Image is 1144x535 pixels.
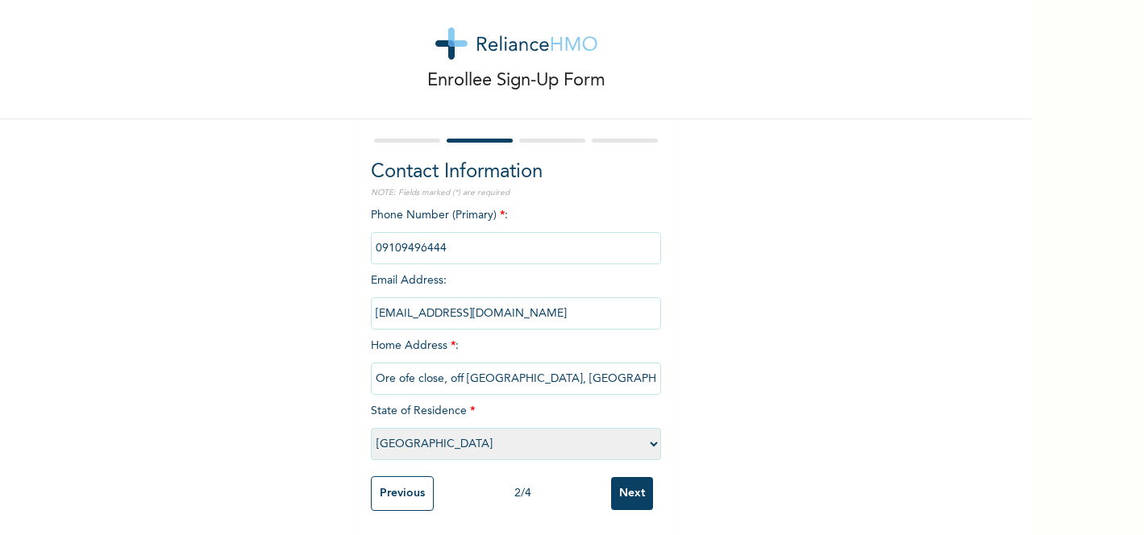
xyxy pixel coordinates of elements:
input: Enter Primary Phone Number [371,232,661,264]
input: Previous [371,476,434,511]
p: Enrollee Sign-Up Form [427,68,605,94]
span: Phone Number (Primary) : [371,209,661,254]
h2: Contact Information [371,158,661,187]
input: Enter email Address [371,297,661,330]
span: Home Address : [371,340,661,384]
img: logo [435,27,597,60]
p: NOTE: Fields marked (*) are required [371,187,661,199]
span: State of Residence [371,405,661,450]
input: Next [611,477,653,510]
input: Enter home address [371,363,661,395]
div: 2 / 4 [434,485,611,502]
span: Email Address : [371,275,661,319]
